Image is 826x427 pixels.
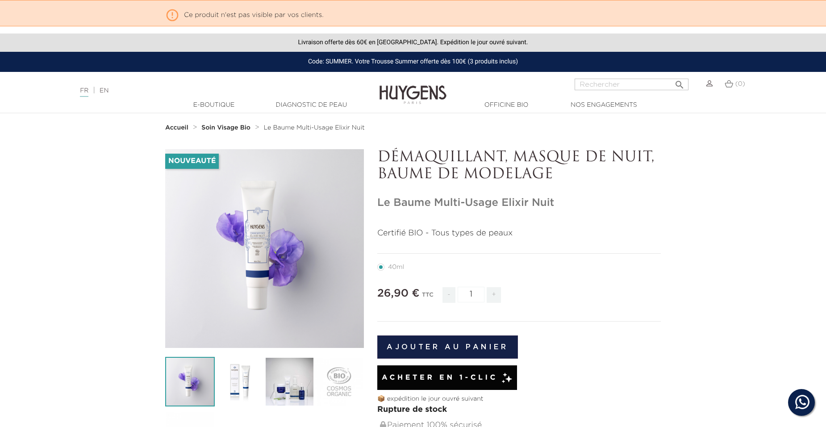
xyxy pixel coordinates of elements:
a: Officine Bio [462,100,551,110]
p: Certifié BIO - Tous types de peaux [377,227,661,239]
button:  [672,76,688,88]
a: Soin Visage Bio [201,124,253,131]
strong: Soin Visage Bio [201,125,250,131]
p: 📦 expédition le jour ouvré suivant [377,394,661,404]
i:  [674,77,685,88]
p: Ce produit n'est pas visible par vos clients. [165,6,661,21]
a: Le Baume Multi-Usage Elixir Nuit [264,124,365,131]
h1: Le Baume Multi-Usage Elixir Nuit [377,197,661,209]
span: - [442,287,455,303]
a: Diagnostic de peau [267,100,356,110]
input: Rechercher [575,79,688,90]
span: Rupture de stock [377,406,447,414]
i:  [165,6,179,20]
span: 26,90 € [377,288,420,299]
div: | [75,85,338,96]
a: EN [100,88,108,94]
a: E-Boutique [169,100,259,110]
li: Nouveauté [165,154,219,169]
p: DÉMAQUILLANT, MASQUE DE NUIT, BAUME DE MODELAGE [377,149,661,184]
a: Nos engagements [559,100,648,110]
button: Ajouter au panier [377,335,518,359]
a: FR [80,88,88,97]
span: Le Baume Multi-Usage Elixir Nuit [264,125,365,131]
strong: Accueil [165,125,188,131]
input: Quantité [458,287,484,302]
span: + [487,287,501,303]
span: (0) [735,81,745,87]
div: TTC [422,285,434,310]
a: Accueil [165,124,190,131]
img: Huygens [380,71,446,105]
label: 40ml [377,264,415,271]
